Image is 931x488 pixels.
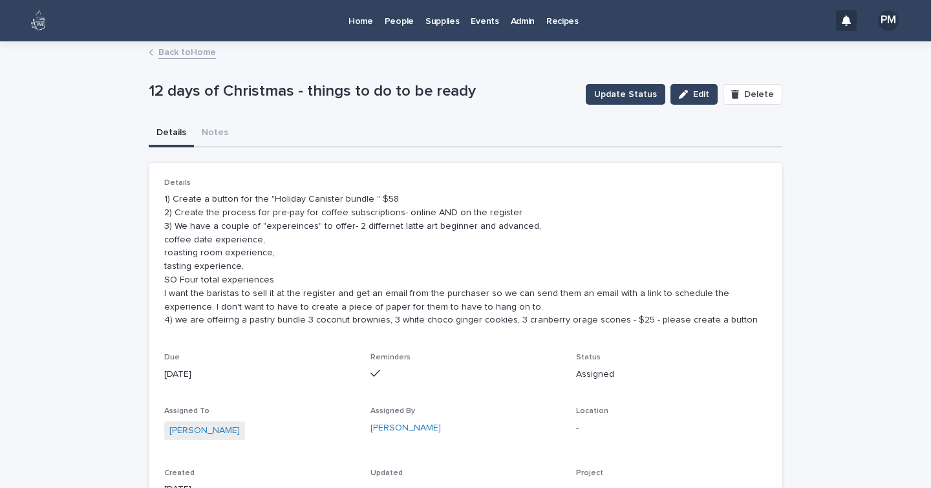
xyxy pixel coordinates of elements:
span: Update Status [594,88,657,101]
span: Updated [370,469,403,477]
span: Details [164,179,191,187]
button: Update Status [586,84,665,105]
p: - [576,421,767,435]
a: Back toHome [158,44,216,59]
span: Location [576,407,608,415]
p: [DATE] [164,368,355,381]
img: 80hjoBaRqlyywVK24fQd [26,8,52,34]
div: PM [878,10,899,31]
span: Due [164,354,180,361]
span: Delete [744,90,774,99]
button: Delete [723,84,782,105]
span: Status [576,354,601,361]
p: 1) Create a button for the "Holiday Canister bundle " $58 2) Create the process for pre-pay for c... [164,193,767,327]
span: Edit [693,90,709,99]
a: [PERSON_NAME] [370,421,441,435]
span: Created [164,469,195,477]
button: Edit [670,84,718,105]
button: Details [149,120,194,147]
span: Project [576,469,603,477]
span: Reminders [370,354,411,361]
span: Assigned By [370,407,415,415]
button: Notes [194,120,236,147]
span: Assigned To [164,407,209,415]
a: [PERSON_NAME] [169,424,240,438]
p: 12 days of Christmas - things to do to be ready [149,82,575,101]
p: Assigned [576,368,767,381]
